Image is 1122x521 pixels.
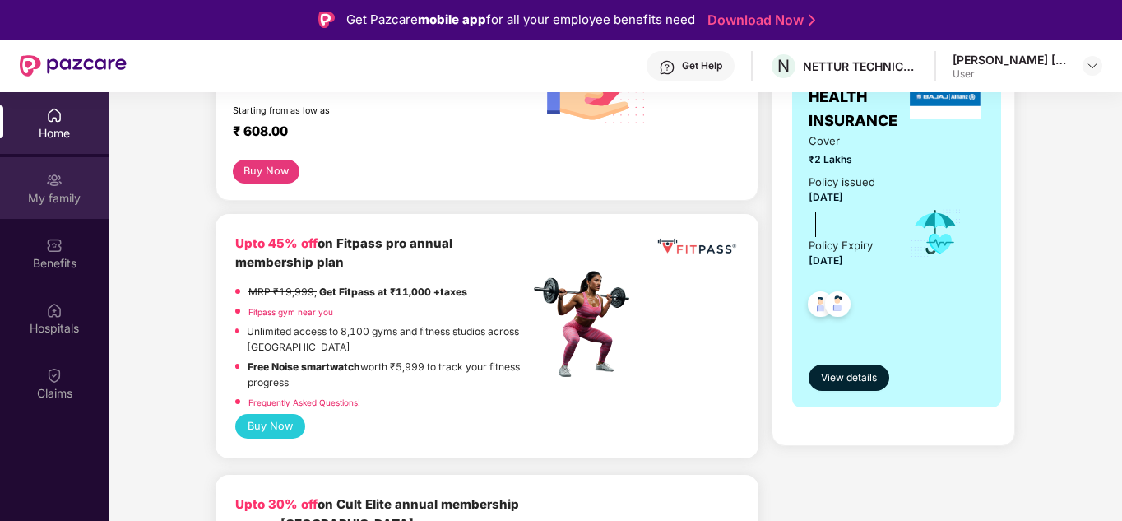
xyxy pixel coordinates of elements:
img: New Pazcare Logo [20,55,127,77]
p: worth ₹5,999 to track your fitness progress [248,359,529,390]
img: svg+xml;base64,PHN2ZyB4bWxucz0iaHR0cDovL3d3dy53My5vcmcvMjAwMC9zdmciIHdpZHRoPSI0OC45NDMiIGhlaWdodD... [800,286,841,327]
button: View details [809,365,889,391]
div: Get Help [682,59,722,72]
button: Buy Now [235,414,305,439]
img: svg+xml;base64,PHN2ZyBpZD0iQ2xhaW0iIHhtbG5zPSJodHRwOi8vd3d3LnczLm9yZy8yMDAwL3N2ZyIgd2lkdGg9IjIwIi... [46,367,63,384]
a: Download Now [707,12,810,29]
div: NETTUR TECHNICAL TRAINING FOUNDATION [803,58,918,74]
strong: Get Fitpass at ₹11,000 +taxes [319,286,467,298]
img: icon [909,205,962,259]
img: fppp.png [655,234,739,260]
b: Upto 30% off [235,496,318,512]
span: Cover [809,133,886,150]
img: svg+xml;base64,PHN2ZyBpZD0iSG9tZSIgeG1sbnM9Imh0dHA6Ly93d3cudzMub3JnLzIwMDAvc3ZnIiB3aWR0aD0iMjAiIG... [46,107,63,123]
strong: Free Noise smartwatch [248,361,360,373]
div: Starting from as low as [233,105,460,117]
img: insurerLogo [910,75,981,119]
img: Stroke [809,12,815,29]
div: User [953,67,1068,81]
strong: mobile app [418,12,486,27]
span: View details [821,370,877,386]
span: [DATE] [809,191,843,203]
div: ₹ 608.00 [233,123,513,143]
p: Unlimited access to 8,100 gyms and fitness studios across [GEOGRAPHIC_DATA] [247,323,529,355]
del: MRP ₹19,999, [248,286,317,298]
span: ₹2 Lakhs [809,151,886,167]
img: Logo [318,12,335,28]
img: fpp.png [529,267,644,382]
img: svg+xml;base64,PHN2ZyBpZD0iSG9zcGl0YWxzIiB4bWxucz0iaHR0cDovL3d3dy53My5vcmcvMjAwMC9zdmciIHdpZHRoPS... [46,302,63,319]
img: svg+xml;base64,PHN2ZyB4bWxucz0iaHR0cDovL3d3dy53My5vcmcvMjAwMC9zdmciIHdpZHRoPSI0OC45NDMiIGhlaWdodD... [818,286,858,327]
a: Frequently Asked Questions! [248,398,360,407]
img: svg+xml;base64,PHN2ZyBpZD0iQmVuZWZpdHMiIHhtbG5zPSJodHRwOi8vd3d3LnczLm9yZy8yMDAwL3N2ZyIgd2lkdGg9Ij... [46,237,63,254]
img: svg+xml;base64,PHN2ZyBpZD0iRHJvcGRvd24tMzJ4MzIiIHhtbG5zPSJodHRwOi8vd3d3LnczLm9yZy8yMDAwL3N2ZyIgd2... [1086,59,1099,72]
button: Buy Now [233,160,299,184]
b: Upto 45% off [235,235,318,251]
b: on Fitpass pro annual membership plan [235,235,452,271]
div: Policy Expiry [809,237,873,254]
img: svg+xml;base64,PHN2ZyB3aWR0aD0iMjAiIGhlaWdodD0iMjAiIHZpZXdCb3g9IjAgMCAyMCAyMCIgZmlsbD0ibm9uZSIgeG... [46,172,63,188]
img: svg+xml;base64,PHN2ZyBpZD0iSGVscC0zMngzMiIgeG1sbnM9Imh0dHA6Ly93d3cudzMub3JnLzIwMDAvc3ZnIiB3aWR0aD... [659,59,675,76]
span: GROUP HEALTH INSURANCE [809,63,906,133]
div: Policy issued [809,174,875,191]
div: [PERSON_NAME] [PERSON_NAME] [953,52,1068,67]
a: Fitpass gym near you [248,307,333,317]
span: [DATE] [809,254,843,267]
div: Get Pazcare for all your employee benefits need [346,10,695,30]
span: N [777,56,790,76]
